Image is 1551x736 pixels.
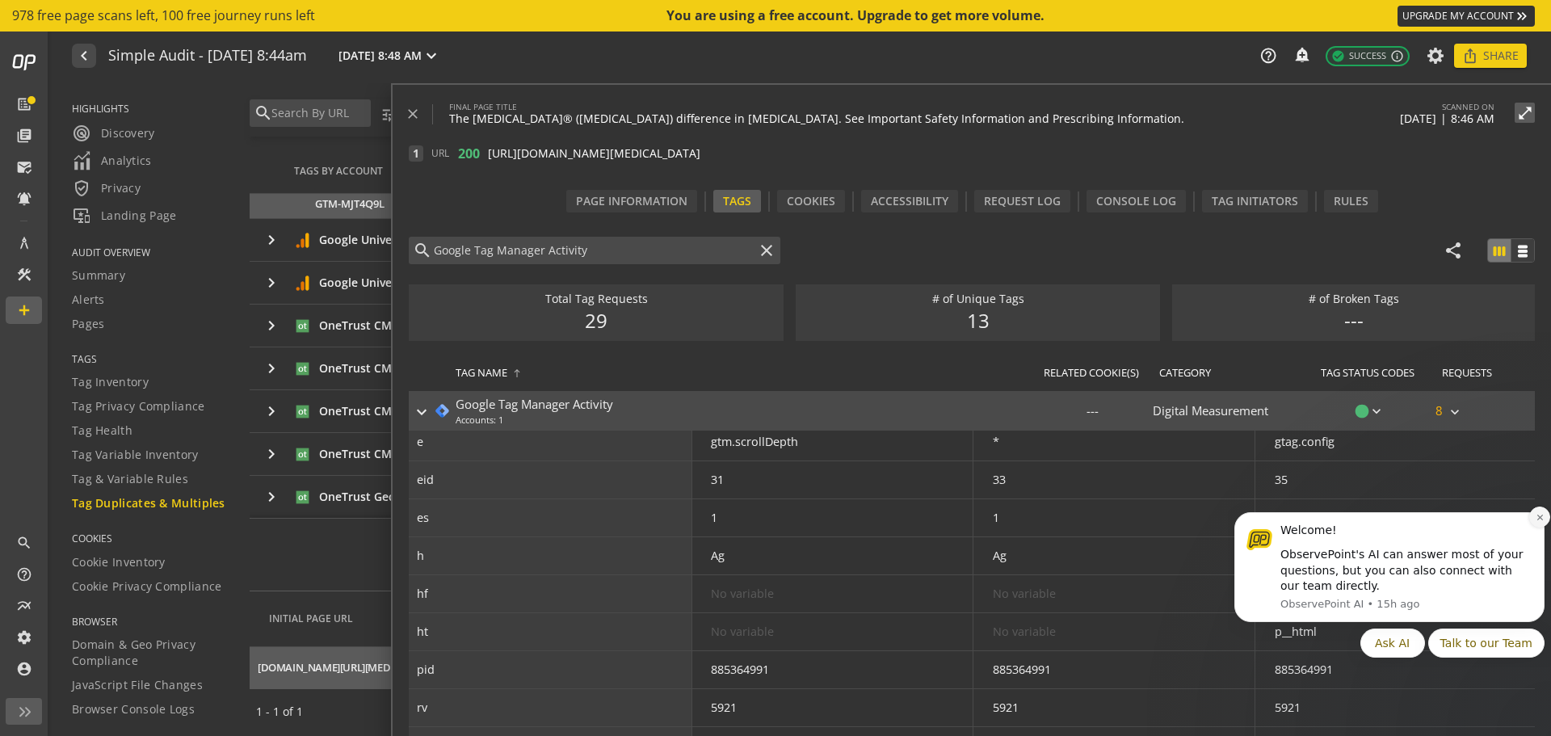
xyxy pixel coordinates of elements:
[1344,307,1364,334] div: ---
[993,624,1056,641] div: No variable
[16,128,32,144] mat-icon: library_books
[417,662,435,679] div: pid
[932,291,1024,307] div: # of Unique Tags
[108,48,307,65] h1: Simple Audit - 04 September 2025 | 8:44am
[16,598,32,614] mat-icon: multiline_chart
[16,96,32,112] mat-icon: list_alt
[319,489,441,505] div: OneTrust Geolocation
[1331,49,1386,63] span: Success
[1331,49,1345,63] mat-icon: check_circle
[1390,49,1404,63] mat-icon: info_outline
[16,661,32,677] mat-icon: account_circle
[72,677,203,693] span: JavaScript File Changes
[72,292,105,308] span: Alerts
[1309,291,1399,307] div: # of Broken Tags
[777,190,845,212] div: Cookies
[254,103,270,123] mat-icon: search
[1275,434,1335,451] div: gtag.config
[294,403,311,420] img: 1205.svg
[1159,365,1211,381] div: Category
[72,471,188,487] span: Tag & Variable Rules
[319,232,465,248] div: Google Universal Analytics
[861,190,958,212] div: Accessibility
[711,700,737,717] div: 5921
[1440,111,1447,126] span: |
[72,352,229,366] span: TAGS
[1400,111,1436,126] span: [DATE]
[417,624,428,641] div: ht
[1321,365,1414,381] div: Tag Status Codes
[294,275,311,292] img: 1261.svg
[262,273,281,292] mat-icon: keyboard_arrow_right
[338,48,422,64] span: [DATE] 8:48 AM
[72,532,229,545] span: COOKIES
[456,414,613,427] div: Accounts: 1
[449,111,1184,126] span: The [MEDICAL_DATA]® ([MEDICAL_DATA]) difference in [MEDICAL_DATA]. See Important Safety Informati...
[335,45,444,66] button: [DATE] 8:48 AM
[456,365,507,381] div: Tag Name
[993,472,1006,489] div: 33
[294,318,311,334] img: 1462.svg
[1492,244,1507,259] mat-icon: view_week
[294,489,311,506] img: 1243.svg
[1354,403,1370,419] mat-icon: circle
[1259,47,1277,65] mat-icon: help_outline
[431,145,450,162] span: URL
[458,145,480,162] span: 200
[380,106,397,123] mat-icon: tune
[294,164,383,178] div: TAGS BY ACCOUNT
[1447,404,1463,420] mat-icon: keyboard_arrow_right
[1483,41,1519,70] span: Share
[294,232,311,249] img: 119.svg
[72,554,166,570] span: Cookie Inventory
[1442,365,1492,381] div: Requests
[1087,402,1099,419] div: ---
[993,586,1056,603] div: No variable
[432,242,757,259] input: Filter by Tag, Variable or Variable Value
[262,359,281,378] mat-icon: keyboard_arrow_right
[1228,498,1551,667] iframe: Intercom notifications message
[16,535,32,551] mat-icon: search
[258,660,446,675] div: [DOMAIN_NAME][URL][MEDICAL_DATA]
[72,423,132,439] span: Tag Health
[1451,111,1494,126] span: 8:46 AM
[1368,403,1385,419] mat-icon: keyboard_arrow_down
[72,495,225,511] span: Tag Duplicates & Multiples
[294,446,311,463] img: 1204.svg
[422,46,441,65] mat-icon: expand_more
[16,159,32,175] mat-icon: mark_email_read
[449,101,1184,112] label: FINAL PAGE TITLE
[72,151,152,170] span: Analytics
[566,190,697,212] div: Page Information
[72,124,91,143] mat-icon: radar
[294,360,311,377] img: 1206.svg
[1275,662,1333,679] div: 885364991
[319,403,536,419] div: OneTrust CMP Language Configuration
[974,190,1070,212] div: Request Log
[417,434,423,451] div: e
[417,548,424,565] div: h
[488,145,700,162] span: [URL][DOMAIN_NAME][MEDICAL_DATA]
[72,246,229,259] span: AUDIT OVERVIEW
[512,368,522,378] mat-icon: north
[262,487,281,507] mat-icon: keyboard_arrow_right
[1087,190,1186,212] div: Console Log
[72,374,149,390] span: Tag Inventory
[1462,48,1478,64] mat-icon: ios_share
[417,700,427,717] div: rv
[1202,190,1308,212] div: Tag Initiators
[711,586,774,603] div: No variable
[319,446,456,462] div: OneTrust CMP Metadata
[1515,244,1530,259] mat-icon: view_week
[1324,190,1378,212] div: Rules
[585,307,607,334] div: 29
[16,302,32,318] mat-icon: add
[435,403,450,418] img: tag
[1454,44,1527,68] button: Share
[1275,472,1288,489] div: 35
[72,179,91,198] mat-icon: verified_user
[412,402,431,422] mat-icon: keyboard_arrow_right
